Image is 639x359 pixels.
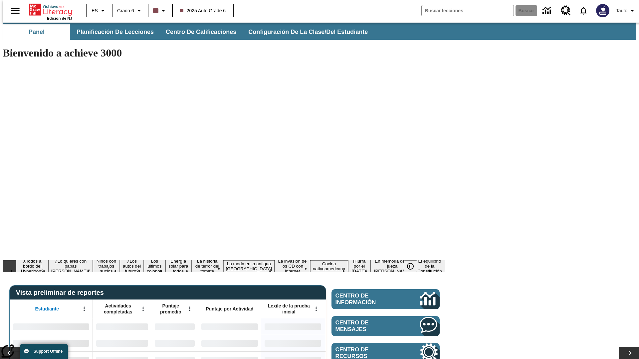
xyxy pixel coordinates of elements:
[596,4,609,17] img: Avatar
[243,24,373,40] button: Configuración de la clase/del estudiante
[348,258,371,275] button: Diapositiva 11 ¡Hurra por el Día de la Constitución!
[185,304,195,314] button: Abrir menú
[93,335,151,351] div: Sin datos,
[138,304,148,314] button: Abrir menú
[404,260,417,272] button: Pausar
[114,5,146,17] button: Grado: Grado 6, Elige un grado
[71,24,159,40] button: Planificación de lecciones
[5,1,25,21] button: Abrir el menú lateral
[248,28,368,36] span: Configuración de la clase/del estudiante
[151,335,198,351] div: Sin datos,
[3,24,374,40] div: Subbarra de navegación
[3,24,70,40] button: Panel
[414,258,445,275] button: Diapositiva 13 El equilibrio de la Constitución
[311,304,321,314] button: Abrir menú
[49,258,93,275] button: Diapositiva 2 ¿Lo quieres con papas fritas?
[35,306,59,312] span: Estudiante
[404,260,424,272] div: Pausar
[275,258,310,275] button: Diapositiva 9 La invasión de los CD con Internet
[619,347,639,359] button: Carrusel de lecciones, seguir
[144,258,165,275] button: Diapositiva 5 Los últimos colonos
[265,303,313,315] span: Lexile de la prueba inicial
[616,7,627,14] span: Tauto
[155,303,187,315] span: Puntaje promedio
[331,289,440,309] a: Centro de información
[89,5,110,17] button: Lenguaje: ES, Selecciona un idioma
[3,47,445,59] h1: Bienvenido a achieve 3000
[575,2,592,19] a: Notificaciones
[120,258,144,275] button: Diapositiva 4 ¿Los autos del futuro?
[93,258,120,275] button: Diapositiva 3 Niños con trabajos sucios
[166,28,236,36] span: Centro de calificaciones
[79,304,89,314] button: Abrir menú
[3,23,636,40] div: Subbarra de navegación
[29,3,72,16] a: Portada
[160,24,242,40] button: Centro de calificaciones
[93,318,151,335] div: Sin datos,
[310,260,348,272] button: Diapositiva 10 Cocina nativoamericana
[20,344,68,359] button: Support Offline
[150,5,170,17] button: El color de la clase es café oscuro. Cambiar el color de la clase.
[335,293,398,306] span: Centro de información
[34,349,63,354] span: Support Offline
[538,2,557,20] a: Centro de información
[557,2,575,20] a: Centro de recursos, Se abrirá en una pestaña nueva.
[47,16,72,20] span: Edición de NJ
[16,289,107,297] span: Vista preliminar de reportes
[165,258,191,275] button: Diapositiva 6 Energía solar para todos
[331,316,440,336] a: Centro de mensajes
[223,260,275,272] button: Diapositiva 8 La moda en la antigua Roma
[191,258,223,275] button: Diapositiva 7 La historia de terror del tomate
[96,303,140,315] span: Actividades completadas
[613,5,639,17] button: Perfil/Configuración
[151,318,198,335] div: Sin datos,
[117,7,134,14] span: Grado 6
[206,306,253,312] span: Puntaje por Actividad
[77,28,154,36] span: Planificación de lecciones
[29,2,72,20] div: Portada
[335,319,400,333] span: Centro de mensajes
[180,7,226,14] span: 2025 Auto Grade 6
[92,7,98,14] span: ES
[16,258,49,275] button: Diapositiva 1 ¿Todos a bordo del Hyperloop?
[29,28,45,36] span: Panel
[592,2,613,19] button: Escoja un nuevo avatar
[422,5,514,16] input: Buscar campo
[370,258,414,275] button: Diapositiva 12 En memoria de la jueza O'Connor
